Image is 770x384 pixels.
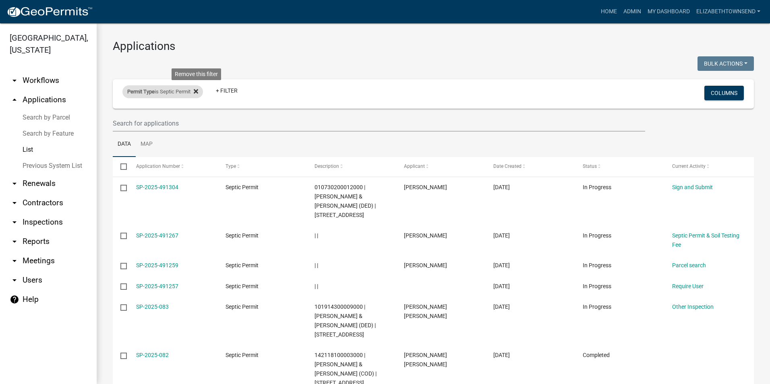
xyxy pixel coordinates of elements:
[136,184,178,190] a: SP-2025-491304
[226,184,259,190] span: Septic Permit
[315,232,318,239] span: | |
[209,83,244,98] a: + Filter
[217,157,307,176] datatable-header-cell: Type
[10,237,19,246] i: arrow_drop_down
[583,352,610,358] span: Completed
[113,115,645,132] input: Search for applications
[404,262,447,268] span: James Wrasse
[136,352,169,358] a: SP-2025-082
[583,163,597,169] span: Status
[493,283,510,289] span: 10/11/2025
[315,283,318,289] span: | |
[404,303,447,319] span: Addison Rae messerich
[598,4,620,19] a: Home
[113,39,754,53] h3: Applications
[113,132,136,157] a: Data
[493,184,510,190] span: 10/11/2025
[136,232,178,239] a: SP-2025-491267
[172,68,221,80] div: Remove this filter
[315,163,339,169] span: Description
[136,303,169,310] a: SP-2025-083
[493,163,522,169] span: Date Created
[493,352,510,358] span: 10/01/2025
[672,163,706,169] span: Current Activity
[575,157,664,176] datatable-header-cell: Status
[136,163,180,169] span: Application Number
[226,283,259,289] span: Septic Permit
[404,232,447,239] span: James Wrasse
[620,4,644,19] a: Admin
[10,217,19,227] i: arrow_drop_down
[704,86,744,100] button: Columns
[10,76,19,85] i: arrow_drop_down
[583,184,611,190] span: In Progress
[664,157,754,176] datatable-header-cell: Current Activity
[10,295,19,304] i: help
[672,303,714,310] a: Other Inspection
[644,4,693,19] a: My Dashboard
[583,303,611,310] span: In Progress
[10,256,19,266] i: arrow_drop_down
[10,179,19,188] i: arrow_drop_down
[307,157,396,176] datatable-header-cell: Description
[693,4,764,19] a: ElizabethTownsend
[493,232,510,239] span: 10/11/2025
[315,184,376,218] span: 010730200012000 | Wrasse, James D & Diane S (DED) | 31309 216TH ST
[122,85,203,98] div: is Septic Permit
[128,157,217,176] datatable-header-cell: Application Number
[113,157,128,176] datatable-header-cell: Select
[226,303,259,310] span: Septic Permit
[136,132,157,157] a: Map
[404,163,425,169] span: Applicant
[404,184,447,190] span: James Wrasse
[315,303,376,337] span: 101914300009000 | Messerich, Randy & Julie (DED) | 37419 58TH ST
[672,232,739,248] a: Septic Permit & Soil Testing Fee
[698,56,754,71] button: Bulk Actions
[672,184,713,190] a: Sign and Submit
[396,157,486,176] datatable-header-cell: Applicant
[493,303,510,310] span: 10/03/2025
[583,262,611,268] span: In Progress
[583,283,611,289] span: In Progress
[486,157,575,176] datatable-header-cell: Date Created
[10,95,19,105] i: arrow_drop_up
[493,262,510,268] span: 10/11/2025
[226,352,259,358] span: Septic Permit
[10,198,19,208] i: arrow_drop_down
[136,262,178,268] a: SP-2025-491259
[583,232,611,239] span: In Progress
[127,89,155,95] span: Permit Type
[404,352,447,367] span: Brandon Ross Marburger
[10,275,19,285] i: arrow_drop_down
[672,262,706,268] a: Parcel search
[226,232,259,239] span: Septic Permit
[226,262,259,268] span: Septic Permit
[672,283,704,289] a: Require User
[136,283,178,289] a: SP-2025-491257
[226,163,236,169] span: Type
[315,262,318,268] span: | |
